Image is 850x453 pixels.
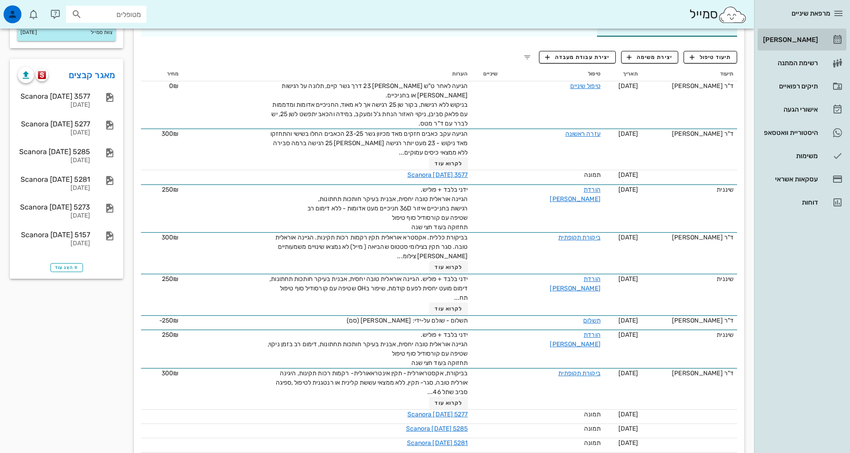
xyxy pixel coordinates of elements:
span: לקרוא עוד [435,306,462,312]
div: סמייל [689,5,747,24]
a: הורדת [PERSON_NAME] [550,186,600,203]
span: [DATE] [618,411,639,418]
a: Scanora [DATE] 5277 [407,411,468,418]
div: [DATE] [18,212,90,220]
span: תג [26,7,32,13]
span: תשלום - שולם על-ידי: [PERSON_NAME] (סם) [347,317,468,324]
span: בביקורת, אקסטראורלית- תקין אינטראאורלית- רקמות רכות תקינות, היגינה אורלית טובה, סגר- תקין, ללא ממ... [276,369,468,396]
span: [DATE] [618,82,639,90]
span: [DATE] [618,186,639,193]
div: ד"ר [PERSON_NAME] [645,81,734,91]
span: הצג עוד [55,265,79,270]
div: Scanora [DATE] 5285 [18,147,90,156]
span: [DATE] [618,317,639,324]
div: ד"ר [PERSON_NAME] [645,233,734,242]
div: [PERSON_NAME] [761,36,818,43]
a: [PERSON_NAME] [758,29,846,50]
a: הורדת [PERSON_NAME] [550,275,600,292]
div: Scanora [DATE] 5281 [18,175,90,184]
a: הורדת [PERSON_NAME] [550,331,600,348]
div: שיננית [645,185,734,194]
th: הערות [182,67,471,81]
span: מרפאת שיניים [792,9,830,17]
span: תשלומים [199,23,227,29]
div: תיקים רפואיים [761,83,818,90]
div: אישורי הגעה [761,106,818,113]
a: Scanora [DATE] 5285 [406,425,468,432]
a: Scanora [DATE] 5281 [407,439,468,447]
div: עסקאות אשראי [761,176,818,183]
span: הגיעה לאחר ט"ש [PERSON_NAME] 23 דרך גשר קיים, תלונה על רגישות [PERSON_NAME] או בחניכיים. בניקוש ל... [271,82,468,127]
div: [DATE] [18,157,90,164]
th: שיניים [472,67,501,81]
a: ביקורת תקופתית [558,234,600,241]
span: תמונה [584,411,601,418]
a: מאגר קבצים [69,68,116,82]
a: עסקאות אשראי [758,168,846,190]
div: Scanora [DATE] 5273 [18,203,90,211]
div: משימות [761,152,818,159]
div: פגישות [285,15,431,37]
div: ד"ר [PERSON_NAME] [645,129,734,138]
span: יצירת משימה [627,53,672,61]
a: טיפול שיניים [570,82,601,90]
span: 300₪ [162,369,178,377]
span: 250₪ [162,275,178,283]
span: תמונה [584,171,601,179]
span: תמונה [584,425,601,432]
div: [DATE] [18,185,90,192]
span: ‎-250₪ [159,317,179,324]
span: 250₪ [162,331,178,339]
a: רשימת המתנה [758,52,846,74]
span: ידני בלבד + פוליש. הגיינה אוראלית טובה יחסית, אבנית בעיקר חותכות תחתונות, דימום מועט יחסית לפעם ק... [270,275,468,302]
th: מחיר [141,67,182,81]
small: [DATE] [21,28,37,38]
a: תיקים רפואיים [758,75,846,97]
span: [DATE] [618,171,639,179]
a: עזרה ראשונה [565,130,601,138]
div: ד"ר [PERSON_NAME] [645,316,734,325]
button: לקרוא עוד [429,397,468,409]
span: [DATE] [618,234,639,241]
span: [DATE] [618,275,639,283]
span: ידני בלבד + פוליש. הגיינה אוראלית טובה יחסית, אבנית בעיקר חותכות תחתונות, רגישות בחניכיים איזור 3... [307,186,468,231]
button: תיעוד טיפול [684,51,737,63]
div: ד"ר [PERSON_NAME] [645,369,734,378]
img: scanora logo [38,71,46,79]
span: לקרוא עוד [435,400,462,406]
span: 300₪ [162,130,178,138]
a: תשלום [583,317,601,324]
button: יצירת עבודת מעבדה [539,51,615,63]
a: משימות [758,145,846,167]
span: תמונה [584,439,601,447]
span: יצירת עבודת מעבדה [545,53,610,61]
button: לקרוא עוד [429,302,468,315]
span: [DATE] [618,369,639,377]
span: בביקורת כללית. אקסטרא אוראלית תקין רקמות רכות תקינות. הגיינה אוראלית טובה. סגר תקין בצילומי סטטוס... [275,234,468,260]
span: [DATE] [618,331,639,339]
a: דוחות [758,192,846,213]
button: יצירת משימה [621,51,679,63]
button: scanora logo [36,69,48,81]
span: 250₪ [162,186,178,193]
span: לקרוא עוד [435,160,462,167]
a: אישורי הגעה [758,99,846,120]
span: הגיעה עקב כאבים חזקים מאד מכיוון גשר 23-25 הכאבים החלו בשישי והתחזקו מאד ניקוש - 23 מעט יותר רגיש... [270,130,468,156]
th: תאריך [604,67,642,81]
span: [DATE] [618,130,639,138]
div: Scanora [DATE] 3577 [18,92,90,101]
div: [DATE] [18,240,90,247]
span: 300₪ [162,234,178,241]
a: ביקורת תקופתית [558,369,600,377]
div: [DATE] [18,101,90,109]
button: לקרוא עוד [429,157,468,170]
button: לקרוא עוד [429,261,468,273]
th: תיעוד [642,67,737,81]
span: תיעוד טיפול [690,53,731,61]
span: [DATE] [618,425,639,432]
button: הצג עוד [50,263,83,272]
img: SmileCloud logo [718,6,747,24]
div: שיננית [645,274,734,284]
small: צוות סמייל [91,28,112,38]
div: שיננית [645,330,734,340]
